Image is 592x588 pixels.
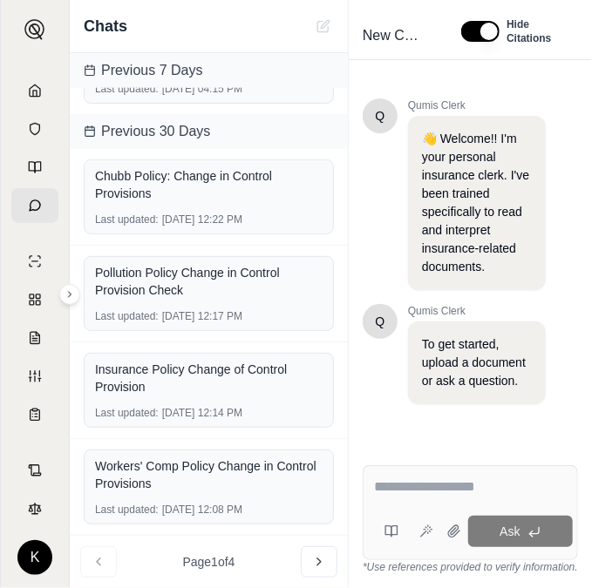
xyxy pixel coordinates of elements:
[95,406,159,420] span: Last updated:
[408,304,546,318] span: Qumis Clerk
[95,361,323,395] div: Insurance Policy Change of Control Provision
[507,17,568,45] span: Hide Citations
[11,321,58,355] a: Claim Coverage
[468,516,573,547] button: Ask
[95,213,323,226] div: [DATE] 12:22 PM
[95,213,159,226] span: Last updated:
[11,359,58,394] a: Custom Report
[70,114,348,149] div: Previous 30 Days
[95,457,323,492] div: Workers' Comp Policy Change in Control Provisions
[11,73,58,108] a: Home
[11,491,58,526] a: Legal Search Engine
[95,82,159,96] span: Last updated:
[95,264,323,299] div: Pollution Policy Change in Control Provision Check
[356,22,440,50] div: Edit Title
[356,22,425,50] span: New Chat
[422,335,532,390] p: To get started, upload a document or ask a question.
[84,14,127,38] span: Chats
[17,12,52,47] button: Expand sidebar
[363,560,578,574] div: *Use references provided to verify information.
[422,130,532,276] p: 👋 Welcome!! I'm your personal insurance clerk. I've been trained specifically to read and interpr...
[95,309,159,323] span: Last updated:
[95,503,323,517] div: [DATE] 12:08 PM
[95,167,323,202] div: Chubb Policy: Change in Control Provisions
[500,524,520,538] span: Ask
[408,98,546,112] span: Qumis Clerk
[183,553,235,571] span: Page 1 of 4
[11,112,58,146] a: Documents Vault
[95,82,323,96] div: [DATE] 04:15 PM
[95,503,159,517] span: Last updated:
[11,282,58,317] a: Policy Comparisons
[313,16,334,37] button: New Chat
[376,107,385,125] span: Hello
[11,397,58,432] a: Coverage Table
[24,19,45,40] img: Expand sidebar
[70,53,348,88] div: Previous 7 Days
[95,406,323,420] div: [DATE] 12:14 PM
[11,150,58,185] a: Prompt Library
[95,309,323,323] div: [DATE] 12:17 PM
[11,453,58,488] a: Contract Analysis
[11,244,58,279] a: Single Policy
[59,284,80,305] button: Expand sidebar
[17,540,52,575] div: K
[11,188,58,223] a: Chat
[376,313,385,330] span: Hello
